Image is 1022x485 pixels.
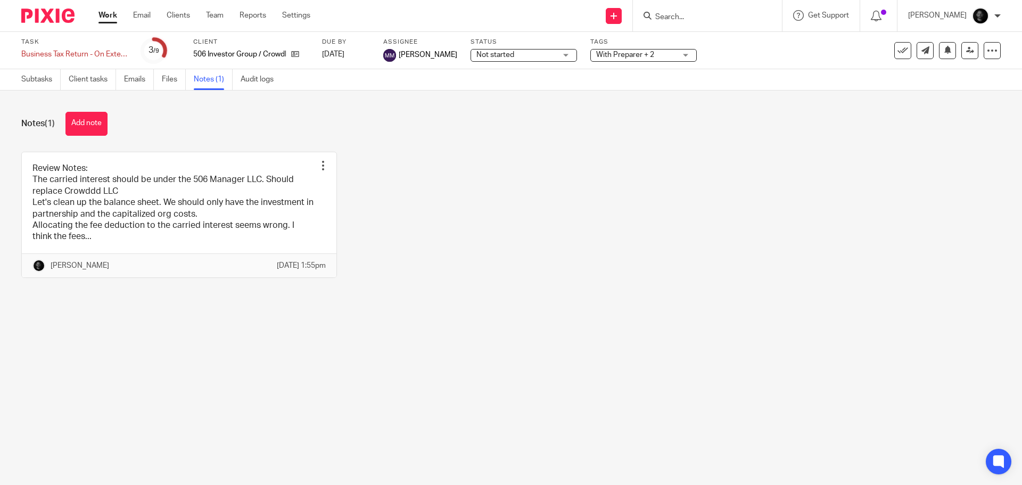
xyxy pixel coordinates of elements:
a: Notes (1) [194,69,233,90]
a: Email [133,10,151,21]
span: Get Support [808,12,849,19]
img: svg%3E [383,49,396,62]
div: 3 [149,44,159,56]
a: Files [162,69,186,90]
label: Tags [590,38,697,46]
a: Subtasks [21,69,61,90]
a: Reports [240,10,266,21]
h1: Notes [21,118,55,129]
p: [DATE] 1:55pm [277,260,326,271]
div: Business Tax Return - On Extension - Pantera [21,49,128,60]
a: Audit logs [241,69,282,90]
span: With Preparer + 2 [596,51,654,59]
p: 506 Investor Group / CrowdDD [193,49,286,60]
label: Task [21,38,128,46]
a: Settings [282,10,310,21]
label: Due by [322,38,370,46]
img: Chris.jpg [32,259,45,272]
button: Add note [65,112,108,136]
label: Assignee [383,38,457,46]
p: [PERSON_NAME] [908,10,967,21]
label: Status [471,38,577,46]
span: [DATE] [322,51,344,58]
a: Work [98,10,117,21]
span: Not started [476,51,514,59]
span: [PERSON_NAME] [399,50,457,60]
a: Clients [167,10,190,21]
a: Team [206,10,224,21]
a: Emails [124,69,154,90]
small: /9 [153,48,159,54]
img: Pixie [21,9,75,23]
img: Chris.jpg [972,7,989,24]
input: Search [654,13,750,22]
span: (1) [45,119,55,128]
a: Client tasks [69,69,116,90]
label: Client [193,38,309,46]
p: [PERSON_NAME] [51,260,109,271]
